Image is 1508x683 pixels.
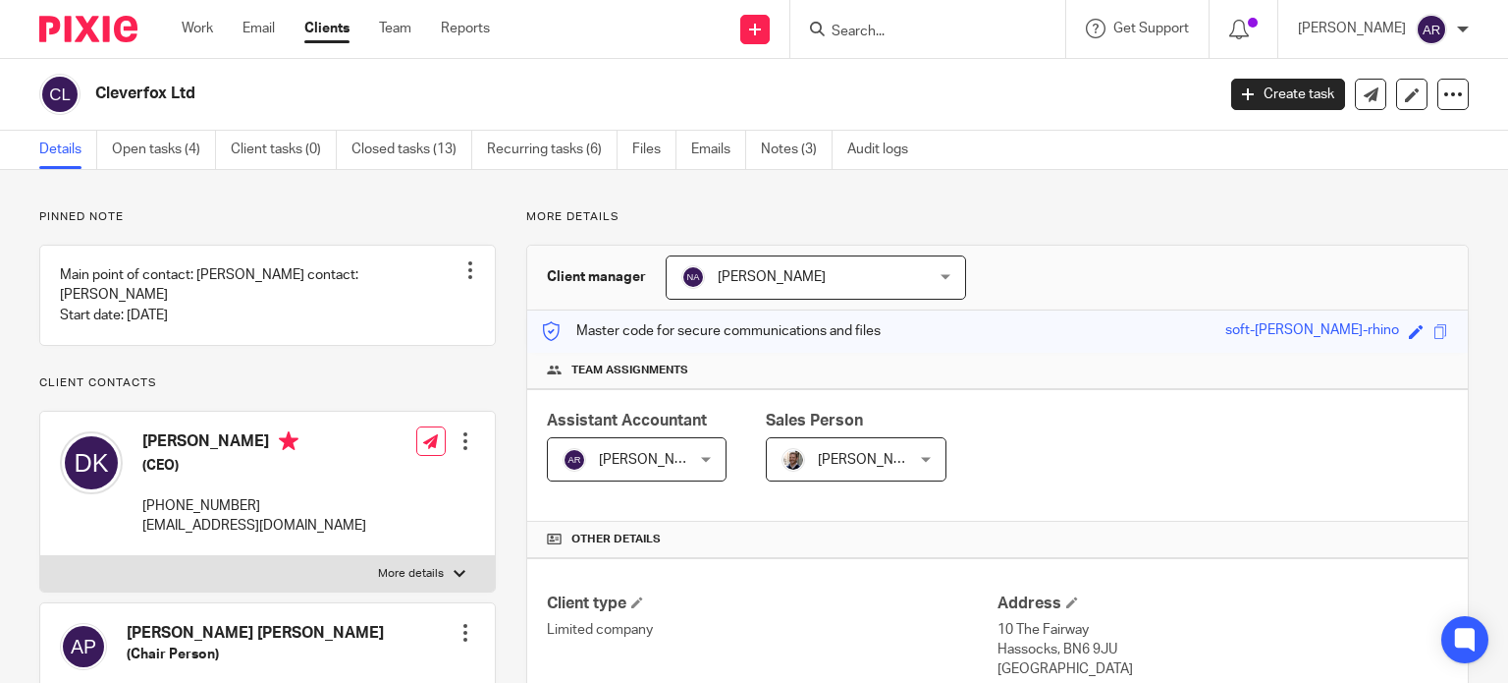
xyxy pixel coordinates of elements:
a: Reports [441,19,490,38]
a: Details [39,131,97,169]
h5: (Chair Person) [127,645,384,664]
p: 10 The Fairway [997,620,1448,640]
img: svg%3E [60,431,123,494]
a: Clients [304,19,350,38]
a: Emails [691,131,746,169]
a: Open tasks (4) [112,131,216,169]
p: More details [378,566,444,582]
h5: (CEO) [142,456,366,476]
span: [PERSON_NAME] [599,453,707,467]
div: soft-[PERSON_NAME]-rhino [1225,320,1399,343]
a: Audit logs [847,131,923,169]
p: Pinned note [39,209,496,225]
a: Work [182,19,213,38]
p: [PERSON_NAME] [1298,19,1406,38]
span: Assistant Accountant [547,413,707,428]
span: Get Support [1113,22,1189,35]
h2: Cleverfox Ltd [95,84,981,104]
input: Search [830,24,1006,41]
h4: Address [997,594,1448,614]
a: Files [632,131,676,169]
h4: [PERSON_NAME] [142,431,366,456]
p: More details [526,209,1469,225]
a: Team [379,19,411,38]
img: svg%3E [1416,14,1447,45]
p: [GEOGRAPHIC_DATA] [997,659,1448,679]
span: Other details [571,532,661,547]
p: Limited company [547,620,997,640]
img: svg%3E [681,265,705,289]
h4: [PERSON_NAME] [PERSON_NAME] [127,623,384,644]
a: Recurring tasks (6) [487,131,618,169]
p: Client contacts [39,375,496,391]
span: [PERSON_NAME] [718,270,826,284]
h4: Client type [547,594,997,614]
a: Email [242,19,275,38]
p: Master code for secure communications and files [542,321,881,341]
p: [EMAIL_ADDRESS][DOMAIN_NAME] [142,516,366,536]
h3: Client manager [547,267,646,287]
a: Client tasks (0) [231,131,337,169]
img: svg%3E [39,74,81,115]
img: Matt%20Circle.png [781,448,805,472]
span: Sales Person [766,413,863,428]
img: svg%3E [60,623,107,670]
a: Closed tasks (13) [351,131,472,169]
span: [PERSON_NAME] [818,453,926,467]
i: Primary [279,431,298,451]
p: [PHONE_NUMBER] [142,496,366,516]
img: Pixie [39,16,137,42]
p: Hassocks, BN6 9JU [997,640,1448,659]
a: Create task [1231,79,1345,110]
a: Notes (3) [761,131,833,169]
span: Team assignments [571,363,688,378]
img: svg%3E [563,448,586,472]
